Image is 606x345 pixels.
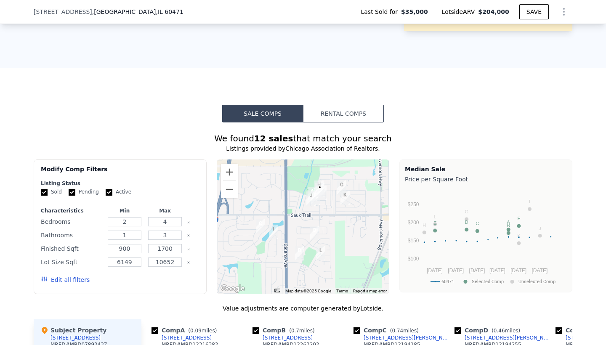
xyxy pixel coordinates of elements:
[408,220,419,226] text: $200
[41,189,48,196] input: Sold
[478,8,509,15] span: $204,000
[392,328,403,334] span: 0.74
[315,183,324,197] div: 4509 Keenehand Ct
[353,326,422,334] div: Comp C
[286,328,318,334] span: ( miles)
[408,256,419,262] text: $100
[41,256,103,268] div: Lot Size Sqft
[269,225,278,239] div: 22455 Lakeshore Dr
[252,334,313,341] a: [STREET_ADDRESS]
[306,191,316,206] div: 22201 Windsor Ct
[434,214,436,219] text: L
[405,165,567,173] div: Median Sale
[162,334,212,341] div: [STREET_ADDRESS]
[187,247,190,251] button: Clear
[488,328,524,334] span: ( miles)
[337,180,346,195] div: 4305 Clark Dr
[50,334,101,341] div: [STREET_ADDRESS]
[34,304,572,313] div: Value adjustments are computer generated by Lotside .
[41,165,199,180] div: Modify Comp Filters
[187,261,190,264] button: Clear
[106,189,112,196] input: Active
[489,268,505,273] text: [DATE]
[156,8,183,15] span: , IL 60471
[40,326,106,334] div: Subject Property
[529,199,530,204] text: I
[427,268,443,273] text: [DATE]
[518,216,521,221] text: F
[518,279,555,284] text: Unselected Comp
[69,189,75,196] input: Pending
[41,188,62,196] label: Sold
[221,181,238,198] button: Zoom out
[423,223,426,228] text: H
[507,223,510,228] text: B
[274,289,280,292] button: Keyboard shortcuts
[308,187,317,201] div: 4548 Windsor Ct
[317,186,327,200] div: 4456 Windsor Ct
[310,226,319,240] div: 22507 Latonia Ln
[472,279,504,284] text: Selected Comp
[41,216,103,228] div: Bedrooms
[353,334,451,341] a: [STREET_ADDRESS][PERSON_NAME]
[92,8,183,16] span: , [GEOGRAPHIC_DATA]
[34,133,572,144] div: We found that match your search
[146,207,183,214] div: Max
[532,268,548,273] text: [DATE]
[34,144,572,153] div: Listings provided by Chicago Association of Realtors .
[219,283,247,294] img: Google
[405,173,567,185] div: Price per Square Foot
[34,8,92,16] span: [STREET_ADDRESS]
[69,188,99,196] label: Pending
[441,279,454,284] text: 60471
[510,268,526,273] text: [DATE]
[405,185,567,290] svg: A chart.
[187,220,190,224] button: Clear
[41,276,90,284] button: Edit all filters
[364,334,451,341] div: [STREET_ADDRESS][PERSON_NAME]
[41,243,103,255] div: Finished Sqft
[476,221,479,226] text: C
[41,180,199,187] div: Listing Status
[190,328,202,334] span: 0.09
[185,328,220,334] span: ( miles)
[151,326,220,334] div: Comp A
[387,328,422,334] span: ( miles)
[221,164,238,180] button: Zoom in
[295,246,304,260] div: 4637 Clarendon Ave
[408,238,419,244] text: $150
[41,229,103,241] div: Bathrooms
[454,326,524,334] div: Comp D
[41,207,103,214] div: Characteristics
[285,289,331,293] span: Map data ©2025 Google
[361,8,401,16] span: Last Sold for
[465,334,552,341] div: [STREET_ADDRESS][PERSON_NAME]
[314,180,324,195] div: 4514 Keenehand Ct
[336,289,348,293] a: Terms (opens in new tab)
[256,219,265,234] div: 4948 Arquilla Dr
[465,209,468,214] text: G
[433,220,436,226] text: E
[401,8,428,16] span: $35,000
[316,246,325,260] div: 4412 Michael John Ln
[448,268,464,273] text: [DATE]
[219,283,247,294] a: Open this area in Google Maps (opens a new window)
[507,220,510,225] text: A
[517,233,521,238] text: K
[291,328,299,334] span: 0.7
[187,234,190,237] button: Clear
[303,105,384,122] button: Rental Comps
[106,188,131,196] label: Active
[442,8,478,16] span: Lotside ARV
[408,202,419,207] text: $250
[465,220,468,225] text: D
[469,268,485,273] text: [DATE]
[555,3,572,20] button: Show Options
[353,289,387,293] a: Report a map error
[254,133,293,143] strong: 12 sales
[539,226,541,231] text: J
[106,207,143,214] div: Min
[340,191,350,205] div: 4246 Whitehall Ln
[519,4,549,19] button: SAVE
